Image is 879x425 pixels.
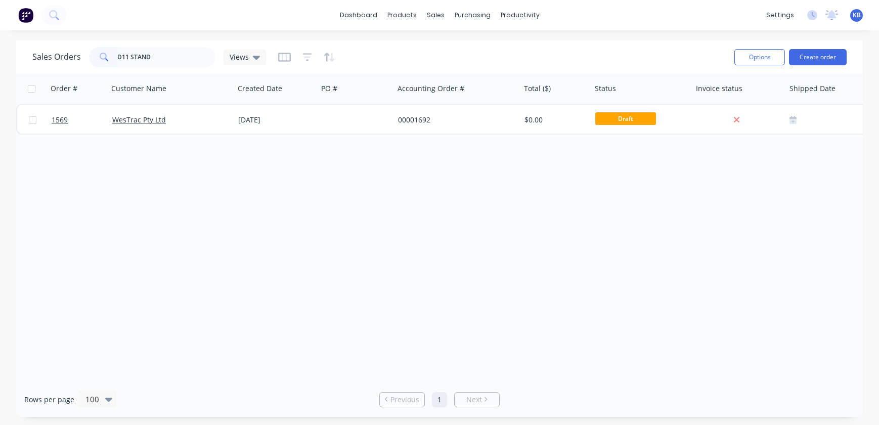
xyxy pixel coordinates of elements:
[51,83,77,94] div: Order #
[382,8,422,23] div: products
[696,83,742,94] div: Invoice status
[422,8,450,23] div: sales
[335,8,382,23] a: dashboard
[375,392,504,407] ul: Pagination
[595,83,616,94] div: Status
[853,11,861,20] span: KB
[32,52,81,62] h1: Sales Orders
[789,49,847,65] button: Create order
[238,115,314,125] div: [DATE]
[450,8,496,23] div: purchasing
[112,115,166,124] a: WesTrac Pty Ltd
[390,395,419,405] span: Previous
[111,83,166,94] div: Customer Name
[524,83,551,94] div: Total ($)
[432,392,447,407] a: Page 1 is your current page
[24,395,74,405] span: Rows per page
[117,47,216,67] input: Search...
[398,115,510,125] div: 00001692
[398,83,464,94] div: Accounting Order #
[238,83,282,94] div: Created Date
[496,8,545,23] div: productivity
[52,105,112,135] a: 1569
[524,115,584,125] div: $0.00
[595,112,656,125] span: Draft
[18,8,33,23] img: Factory
[230,52,249,62] span: Views
[734,49,785,65] button: Options
[466,395,482,405] span: Next
[455,395,499,405] a: Next page
[380,395,424,405] a: Previous page
[52,115,68,125] span: 1569
[321,83,337,94] div: PO #
[789,83,836,94] div: Shipped Date
[761,8,799,23] div: settings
